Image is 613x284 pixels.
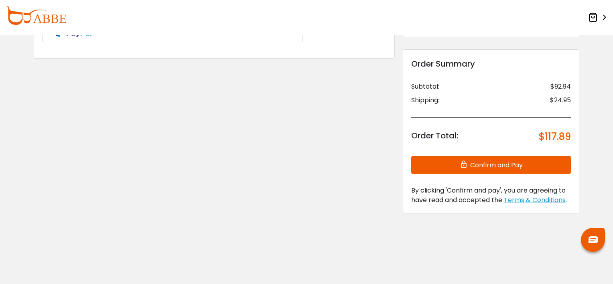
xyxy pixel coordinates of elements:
[411,95,439,105] div: Shipping:
[411,58,571,70] div: Order Summary
[504,195,566,205] span: Terms & Conditions
[550,95,571,105] div: $24.95
[411,82,439,91] div: Subtotal:
[539,130,571,144] div: $117.89
[599,10,607,25] span: >
[589,236,598,243] img: chat
[411,186,566,205] span: By clicking 'Confirm and pay', you are agreeing to have read and accepted the
[411,130,458,144] div: Order Total:
[588,10,607,25] a: >
[411,186,571,205] div: .
[411,156,571,174] button: Confirm and Pay
[6,6,66,25] img: abbeglasses.com
[550,82,571,91] div: $92.94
